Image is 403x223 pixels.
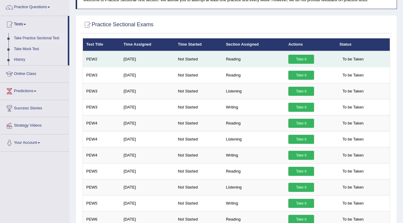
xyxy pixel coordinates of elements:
[175,67,223,83] td: Not Started
[120,195,175,211] td: [DATE]
[223,195,285,211] td: Writing
[83,20,153,29] h2: Practice Sectional Exams
[120,67,175,83] td: [DATE]
[223,163,285,179] td: Reading
[120,38,175,51] th: Time Assigned
[175,38,223,51] th: Time Started
[0,100,69,115] a: Success Stories
[11,33,68,44] a: Take Practice Sectional Test
[288,167,314,176] a: Take it
[120,179,175,195] td: [DATE]
[83,163,120,179] td: PEW5
[11,54,68,65] a: History
[223,115,285,131] td: Reading
[288,103,314,112] a: Take it
[120,131,175,147] td: [DATE]
[223,83,285,99] td: Listening
[0,134,69,150] a: Your Account
[175,131,223,147] td: Not Started
[288,151,314,160] a: Take it
[83,38,120,51] th: Test Title
[223,51,285,67] td: Reading
[0,117,69,132] a: Strategy Videos
[339,199,367,208] span: To be Taken
[336,38,390,51] th: Status
[223,99,285,115] td: Writing
[120,115,175,131] td: [DATE]
[83,83,120,99] td: PEW3
[339,183,367,192] span: To be Taken
[288,87,314,96] a: Take it
[120,163,175,179] td: [DATE]
[288,55,314,64] a: Take it
[223,147,285,163] td: Writing
[83,67,120,83] td: PEW3
[288,119,314,128] a: Take it
[83,51,120,67] td: PEW2
[83,131,120,147] td: PEW4
[120,99,175,115] td: [DATE]
[288,135,314,144] a: Take it
[175,51,223,67] td: Not Started
[285,38,336,51] th: Actions
[83,115,120,131] td: PEW4
[339,135,367,144] span: To be Taken
[288,183,314,192] a: Take it
[339,167,367,176] span: To be Taken
[339,55,367,64] span: To be Taken
[175,195,223,211] td: Not Started
[339,103,367,112] span: To be Taken
[223,131,285,147] td: Listening
[175,83,223,99] td: Not Started
[175,99,223,115] td: Not Started
[223,179,285,195] td: Listening
[288,71,314,80] a: Take it
[0,16,68,31] a: Tests
[83,179,120,195] td: PEW5
[339,87,367,96] span: To be Taken
[0,66,69,81] a: Online Class
[339,71,367,80] span: To be Taken
[223,38,285,51] th: Section Assigned
[288,199,314,208] a: Take it
[175,179,223,195] td: Not Started
[175,115,223,131] td: Not Started
[120,83,175,99] td: [DATE]
[223,67,285,83] td: Reading
[339,119,367,128] span: To be Taken
[83,195,120,211] td: PEW5
[11,44,68,55] a: Take Mock Test
[120,147,175,163] td: [DATE]
[339,151,367,160] span: To be Taken
[0,83,69,98] a: Predictions
[83,147,120,163] td: PEW4
[83,99,120,115] td: PEW3
[175,163,223,179] td: Not Started
[120,51,175,67] td: [DATE]
[175,147,223,163] td: Not Started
